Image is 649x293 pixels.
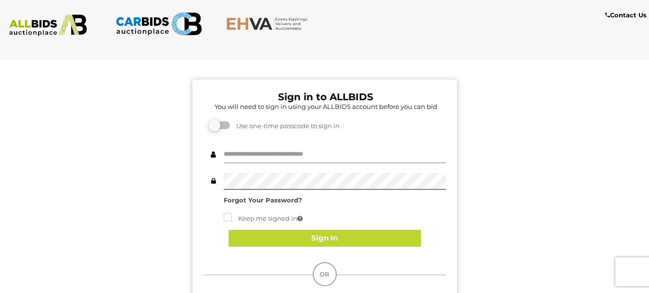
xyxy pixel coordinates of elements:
[226,17,313,30] img: EHVA.com.au
[224,196,302,204] a: Forgot Your Password?
[231,122,340,130] span: Use one-time passcode to sign in
[229,230,421,247] button: Sign In
[605,10,649,21] a: Contact Us
[278,91,373,103] b: Sign in to ALLBIDS
[5,14,91,36] img: ALLBIDS.com.au
[313,262,337,286] div: OR
[605,11,647,19] b: Contact Us
[206,103,446,110] h5: You will need to sign in using your ALLBIDS account before you can bid
[115,10,202,38] img: CARBIDS.com.au
[224,213,303,224] label: Keep me signed in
